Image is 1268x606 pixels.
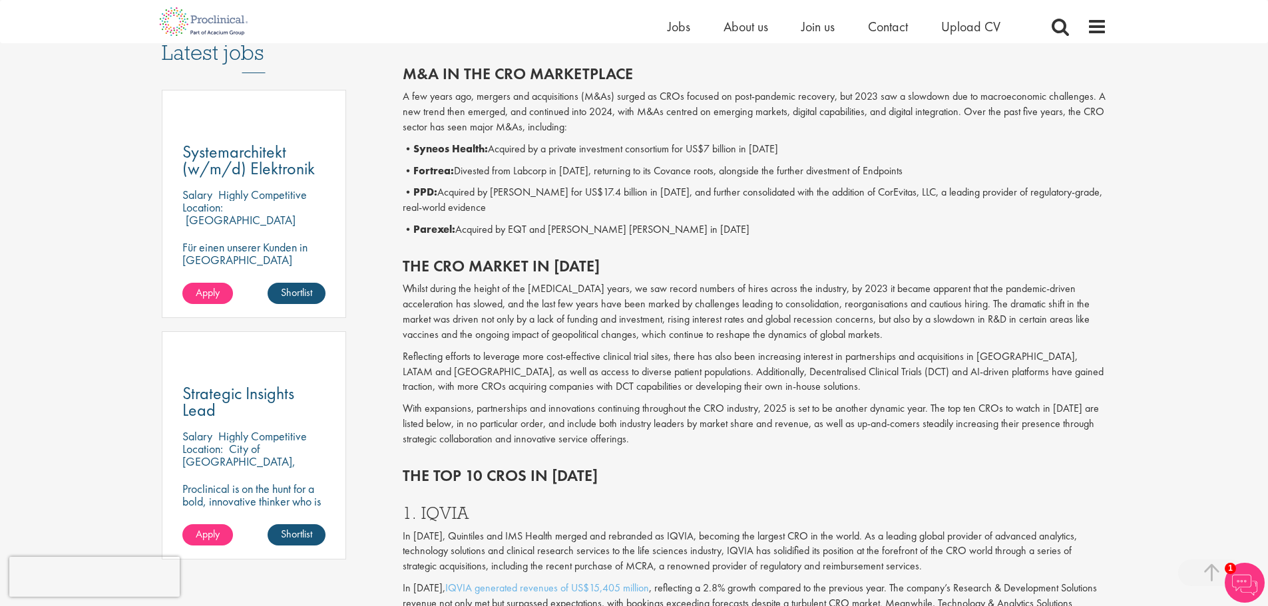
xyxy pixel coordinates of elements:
[668,18,690,35] a: Jobs
[182,200,223,215] span: Location:
[182,187,212,202] span: Salary
[196,527,220,541] span: Apply
[403,222,1107,237] p: • Acquired by EQT and [PERSON_NAME] [PERSON_NAME] in [DATE]
[182,385,326,418] a: Strategic Insights Lead
[182,524,233,545] a: Apply
[182,212,296,253] p: [GEOGRAPHIC_DATA] (88045), [GEOGRAPHIC_DATA]
[182,283,233,304] a: Apply
[403,467,1107,484] h2: The top 10 CROs in [DATE]
[182,428,212,444] span: Salary
[196,285,220,299] span: Apply
[182,144,326,177] a: Systemarchitekt (w/m/d) Elektronik
[403,257,1107,275] h2: The CRO market in [DATE]
[268,283,325,304] a: Shortlist
[182,140,315,180] span: Systemarchitekt (w/m/d) Elektronik
[941,18,1000,35] a: Upload CV
[403,65,1107,82] h2: M&A in the CRO marketplace
[403,401,1107,447] p: With expansions, partnerships and innovations continuing throughout the CRO industry, 2025 is set...
[182,441,223,456] span: Location:
[218,187,307,202] p: Highly Competitive
[182,441,296,482] p: City of [GEOGRAPHIC_DATA], [GEOGRAPHIC_DATA]
[403,142,1107,157] p: • Acquired by a private investment consortium for US$7 billion in [DATE]
[413,185,437,199] b: PPD:
[1225,563,1265,603] img: Chatbot
[182,241,326,317] p: Für einen unserer Kunden in [GEOGRAPHIC_DATA] suchen wir ab sofort einen Leitenden Systemarchitek...
[182,482,326,558] p: Proclinical is on the hunt for a bold, innovative thinker who is ready to help push the boundarie...
[403,349,1107,395] p: Reflecting efforts to leverage more cost-effective clinical trial sites, there has also been incr...
[403,281,1107,342] p: Whilst during the height of the [MEDICAL_DATA] years, we saw record numbers of hires across the i...
[268,524,325,545] a: Shortlist
[413,164,454,178] b: Fortrea:
[403,164,1107,179] p: • Divested from Labcorp in [DATE], returning to its Covance roots, alongside the further divestme...
[445,581,649,595] a: IQVIA generated revenues of US$15,405 million
[403,185,1107,216] p: • Acquired by [PERSON_NAME] for US$17.4 billion in [DATE], and further consolidated with the addi...
[868,18,908,35] a: Contact
[403,504,1107,522] h3: 1. IQVIA
[182,382,294,421] span: Strategic Insights Lead
[413,142,488,156] b: Syneos Health:
[413,222,455,236] b: Parexel:
[801,18,835,35] a: Join us
[403,89,1107,135] p: A few years ago, mergers and acquisitions (M&As) surged as CROs focused on post-pandemic recovery...
[403,529,1107,575] p: In [DATE], Quintiles and IMS Health merged and rebranded as IQVIA, becoming the largest CRO in th...
[9,557,180,597] iframe: reCAPTCHA
[1225,563,1236,574] span: 1
[218,428,307,444] p: Highly Competitive
[724,18,768,35] a: About us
